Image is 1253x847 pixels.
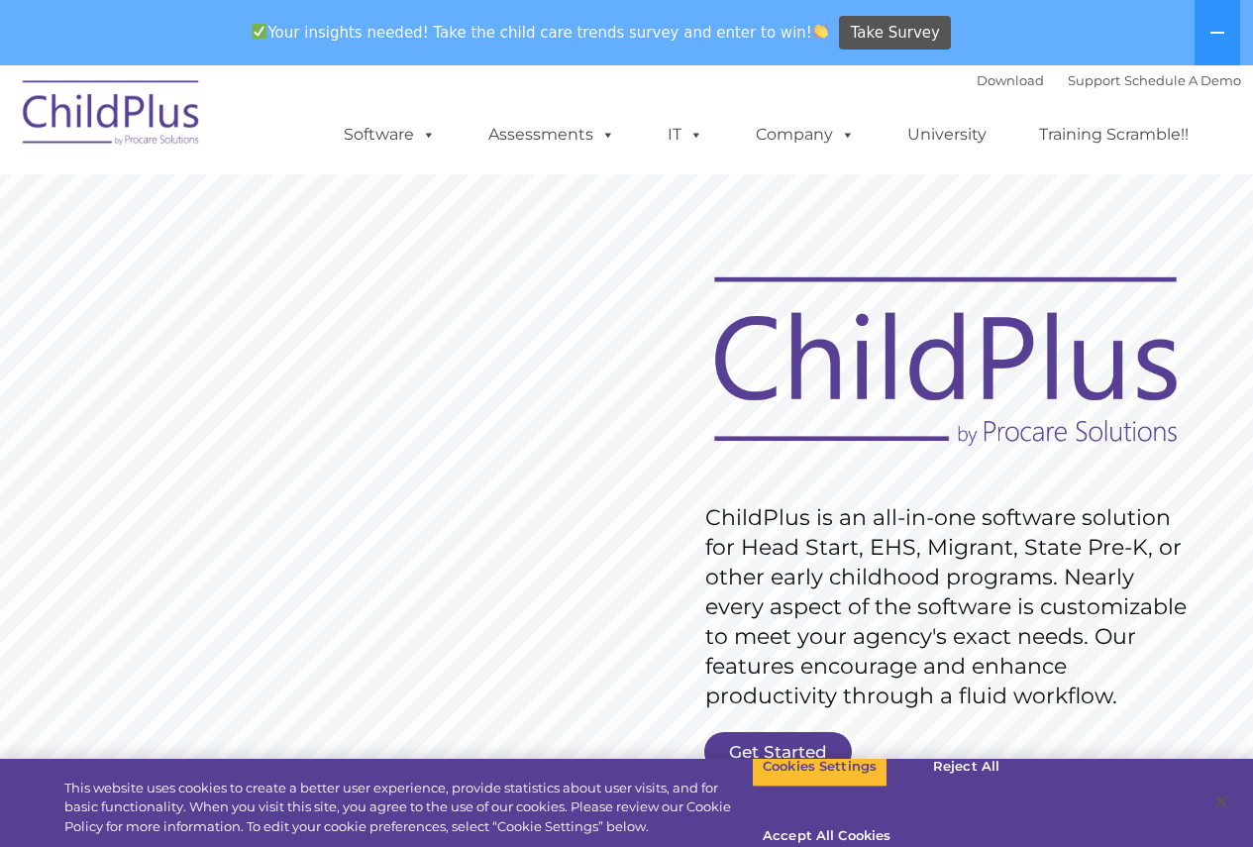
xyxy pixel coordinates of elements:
a: Get Started [704,732,852,772]
span: Take Survey [851,16,940,51]
button: Close [1200,780,1243,823]
img: ✅ [252,24,266,39]
img: 👏 [813,24,828,39]
span: Your insights needed! Take the child care trends survey and enter to win! [244,13,837,52]
a: Take Survey [839,16,951,51]
button: Reject All [904,746,1028,788]
a: Schedule A Demo [1124,72,1241,88]
a: Company [736,115,875,155]
button: Cookies Settings [752,746,888,788]
rs-layer: ChildPlus is an all-in-one software solution for Head Start, EHS, Migrant, State Pre-K, or other ... [705,503,1197,711]
div: This website uses cookies to create a better user experience, provide statistics about user visit... [64,779,752,837]
a: University [888,115,1006,155]
a: Training Scramble!! [1019,115,1208,155]
a: Assessments [469,115,635,155]
img: ChildPlus by Procare Solutions [13,66,211,165]
a: Support [1068,72,1120,88]
font: | [977,72,1241,88]
a: IT [648,115,723,155]
a: Download [977,72,1044,88]
a: Software [324,115,456,155]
